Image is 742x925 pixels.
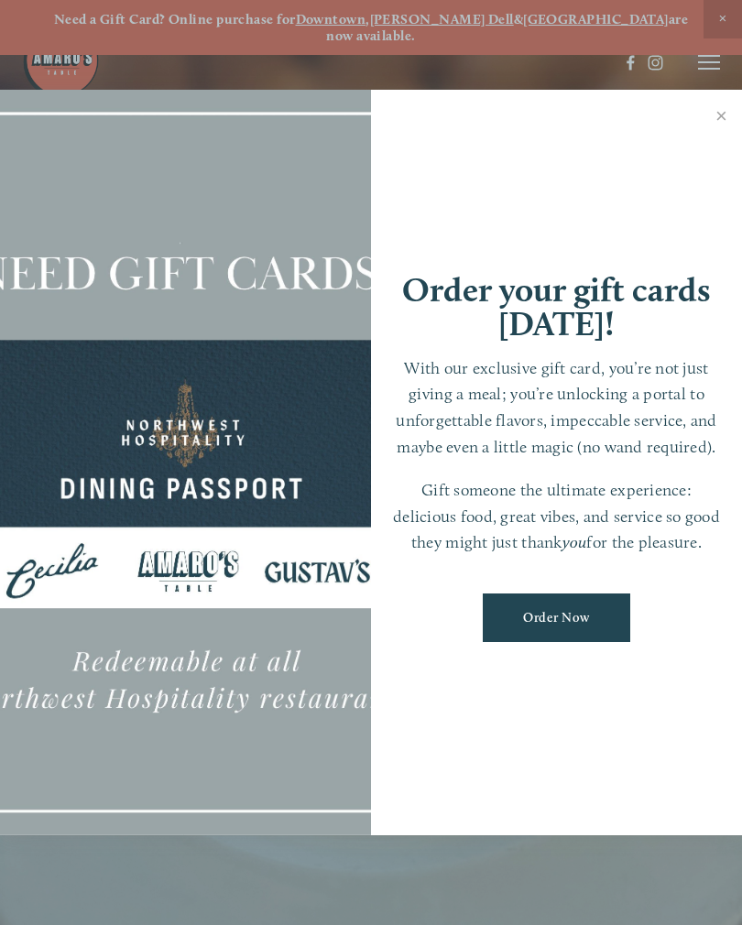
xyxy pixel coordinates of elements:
em: you [562,532,587,551]
p: With our exclusive gift card, you’re not just giving a meal; you’re unlocking a portal to unforge... [389,355,724,461]
a: Close [704,92,739,144]
a: Order Now [483,593,630,642]
p: Gift someone the ultimate experience: delicious food, great vibes, and service so good they might... [389,477,724,556]
h1: Order your gift cards [DATE]! [389,273,724,341]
